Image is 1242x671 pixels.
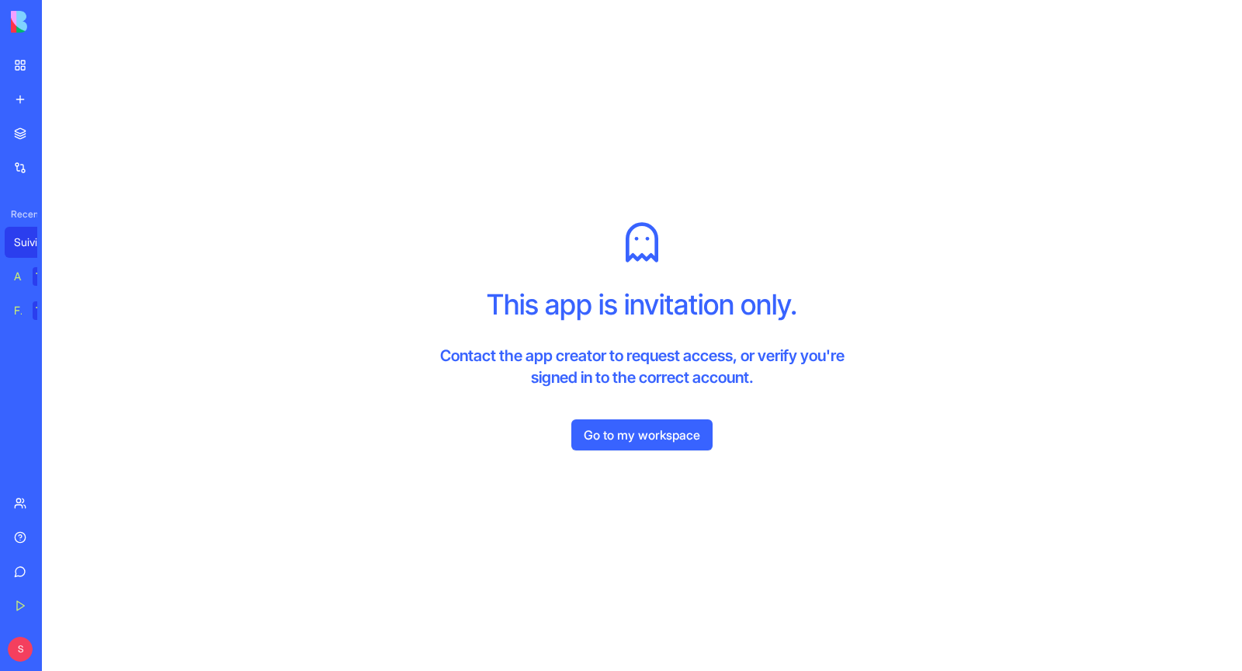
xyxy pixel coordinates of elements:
div: Suivi Interventions Artisans [14,235,57,250]
a: Suivi Interventions Artisans [5,227,67,258]
div: Feedback Form [14,303,22,318]
div: TRY [33,267,57,286]
div: TRY [33,301,57,320]
h4: Contact the app creator to request access, or verify you're signed in to the correct account. [418,345,866,388]
a: Feedback FormTRY [5,295,67,326]
span: Recent [5,208,37,221]
span: S [8,637,33,662]
div: AI Logo Generator [14,269,22,284]
h1: This app is invitation only. [487,289,797,320]
a: AI Logo GeneratorTRY [5,261,67,292]
img: logo [11,11,107,33]
a: Go to my workspace [571,419,713,450]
